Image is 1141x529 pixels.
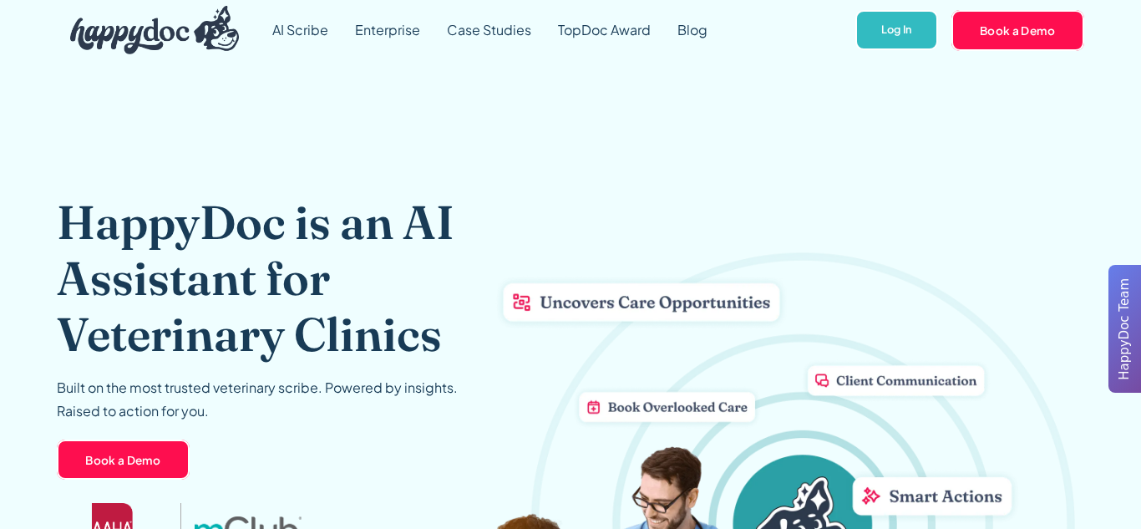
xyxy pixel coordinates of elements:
[70,6,239,54] img: HappyDoc Logo: A happy dog with his ear up, listening.
[951,10,1084,50] a: Book a Demo
[855,10,938,51] a: Log In
[57,376,458,423] p: Built on the most trusted veterinary scribe. Powered by insights. Raised to action for you.
[57,440,190,480] a: Book a Demo
[57,194,519,363] h1: HappyDoc is an AI Assistant for Veterinary Clinics
[57,2,239,58] a: home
